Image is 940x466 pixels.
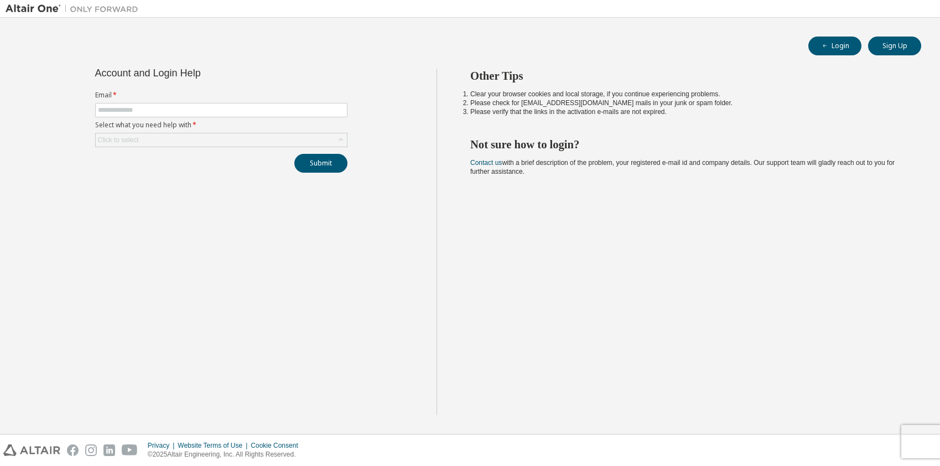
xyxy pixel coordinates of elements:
img: altair_logo.svg [3,444,60,456]
img: linkedin.svg [103,444,115,456]
h2: Not sure how to login? [470,137,901,152]
div: Cookie Consent [251,441,304,450]
a: Contact us [470,159,502,167]
li: Please check for [EMAIL_ADDRESS][DOMAIN_NAME] mails in your junk or spam folder. [470,99,901,107]
label: Email [95,91,347,100]
div: Click to select [98,136,139,144]
img: Altair One [6,3,144,14]
div: Website Terms of Use [178,441,251,450]
div: Privacy [148,441,178,450]
button: Submit [294,154,347,173]
li: Clear your browser cookies and local storage, if you continue experiencing problems. [470,90,901,99]
label: Select what you need help with [95,121,347,130]
p: © 2025 Altair Engineering, Inc. All Rights Reserved. [148,450,305,459]
h2: Other Tips [470,69,901,83]
span: with a brief description of the problem, your registered e-mail id and company details. Our suppo... [470,159,895,175]
div: Click to select [96,133,347,147]
li: Please verify that the links in the activation e-mails are not expired. [470,107,901,116]
img: instagram.svg [85,444,97,456]
button: Sign Up [868,37,921,55]
button: Login [808,37,861,55]
img: facebook.svg [67,444,79,456]
img: youtube.svg [122,444,138,456]
div: Account and Login Help [95,69,297,77]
